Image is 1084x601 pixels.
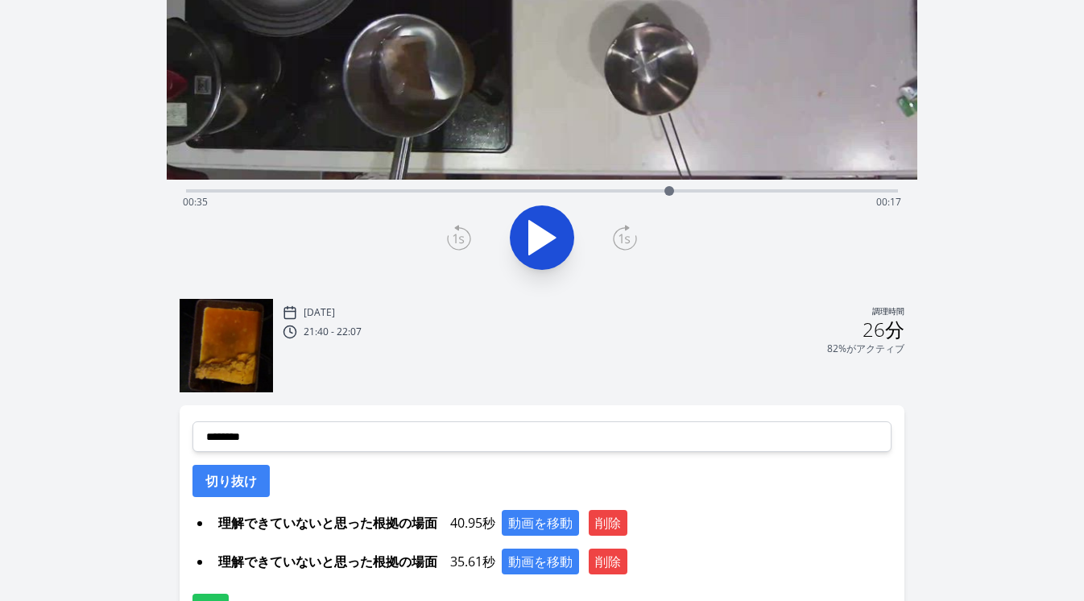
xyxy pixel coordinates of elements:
button: 動画を移動 [502,510,579,536]
font: 82%がアクティブ [827,342,904,355]
font: 調理時間 [872,306,904,317]
font: [DATE] [304,305,335,319]
img: 250818124141_thumb.jpeg [180,299,274,393]
font: 動画を移動 [508,514,573,532]
font: 理解できていないと思った根拠の場面 [218,514,437,532]
font: 00:17 [876,195,901,209]
font: 削除 [595,553,621,570]
font: 21:40 - 22:07 [304,325,362,338]
font: 動画を移動 [508,553,573,570]
button: 削除 [589,510,627,536]
font: 40.95秒 [450,514,495,532]
font: 35.61秒 [450,553,495,570]
font: 削除 [595,514,621,532]
button: 動画を移動 [502,549,579,574]
font: 理解できていないと思った根拠の場面 [218,553,437,570]
button: 切り抜け [192,465,270,497]
button: 削除 [589,549,627,574]
font: 00:35 [183,195,208,209]
font: 26分 [863,316,904,342]
font: 切り抜け [205,472,257,490]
